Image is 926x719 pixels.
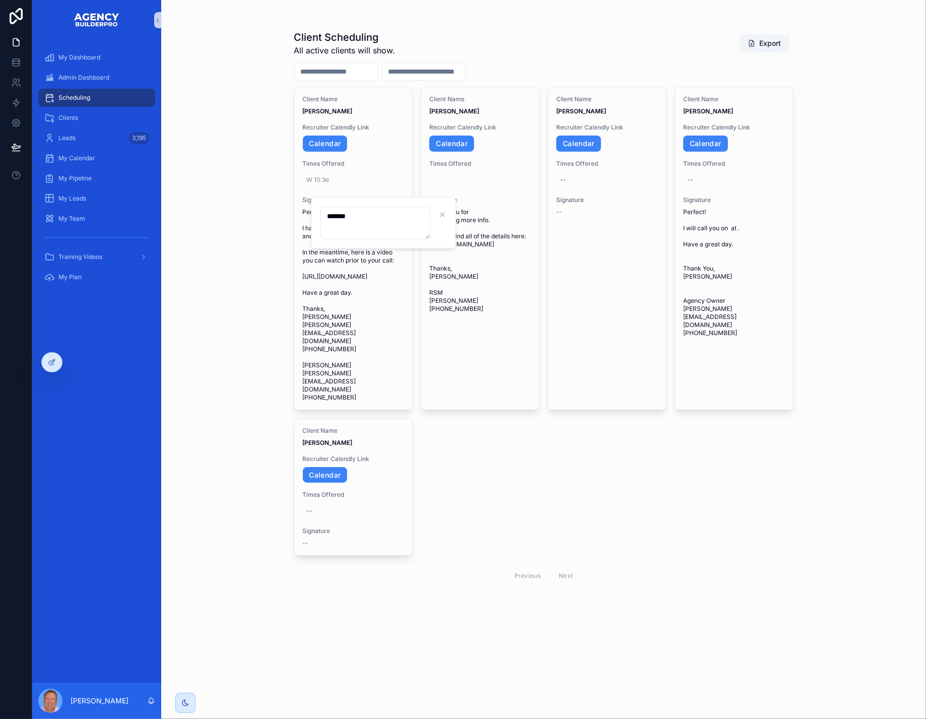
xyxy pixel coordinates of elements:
[58,154,95,162] span: My Calendar
[683,160,785,168] span: Times Offered
[303,467,348,483] a: Calendar
[303,539,309,547] span: --
[303,196,405,204] span: Signature
[556,136,601,152] a: Calendar
[38,48,155,67] a: My Dashboard
[38,210,155,228] a: My Team
[429,160,531,168] span: Times Offered
[429,136,474,152] a: Calendar
[38,189,155,208] a: My Leads
[675,87,793,410] a: Client Name[PERSON_NAME]Recruiter Calendly LinkCalendarTimes Offered--SignaturePerfect! I will ca...
[683,107,733,115] strong: [PERSON_NAME]
[38,109,155,127] a: Clients
[303,439,353,446] strong: [PERSON_NAME]
[38,129,155,147] a: Leads3,195
[58,194,86,203] span: My Leads
[556,123,658,132] span: Recruiter Calendly Link
[58,94,90,102] span: Scheduling
[58,114,78,122] span: Clients
[429,208,531,313] span: Thank you for requesting more info. You can find all of the details here: [URL][DOMAIN_NAME] Than...
[683,123,785,132] span: Recruiter Calendly Link
[303,208,405,402] span: Perfect! I have added you to our schedule and one of us will call you on at . In the meantime, he...
[303,160,405,168] span: Times Offered
[421,87,540,410] a: Client Name[PERSON_NAME]Recruiter Calendly LinkCalendarTimes OfferedSignatureThank you for reques...
[560,176,566,184] div: --
[58,215,85,223] span: My Team
[303,427,405,435] span: Client Name
[556,107,606,115] strong: [PERSON_NAME]
[429,196,531,204] span: Signature
[303,491,405,499] span: Times Offered
[58,53,100,61] span: My Dashboard
[32,40,161,301] div: scrollable content
[303,136,348,152] a: Calendar
[683,136,728,152] a: Calendar
[683,196,785,204] span: Signature
[58,74,109,82] span: Admin Dashboard
[58,273,82,281] span: My Plan
[683,208,785,337] span: Perfect! I will call you on at . Have a great day. Thank You, [PERSON_NAME] Agency Owner [PERSON_...
[294,418,413,556] a: Client Name[PERSON_NAME]Recruiter Calendly LinkCalendarTimes Offered--Signature--
[556,196,658,204] span: Signature
[556,208,562,216] span: --
[556,95,658,103] span: Client Name
[303,455,405,463] span: Recruiter Calendly Link
[38,69,155,87] a: Admin Dashboard
[38,89,155,107] a: Scheduling
[429,107,479,115] strong: [PERSON_NAME]
[294,30,395,44] h1: Client Scheduling
[429,123,531,132] span: Recruiter Calendly Link
[58,174,92,182] span: My Pipeline
[429,95,531,103] span: Client Name
[303,107,353,115] strong: [PERSON_NAME]
[38,268,155,286] a: My Plan
[71,696,128,706] p: [PERSON_NAME]
[294,44,395,56] span: All active clients will show.
[303,123,405,132] span: Recruiter Calendly Link
[303,527,405,535] span: Signature
[58,253,102,261] span: Training Videos
[74,12,120,28] img: App logo
[740,34,789,52] button: Export
[307,176,401,184] span: W 10:3e
[307,507,313,515] div: --
[129,132,149,144] div: 3,195
[38,169,155,187] a: My Pipeline
[58,134,76,142] span: Leads
[548,87,667,410] a: Client Name[PERSON_NAME]Recruiter Calendly LinkCalendarTimes Offered--Signature--
[38,149,155,167] a: My Calendar
[303,95,405,103] span: Client Name
[556,160,658,168] span: Times Offered
[294,87,413,410] a: Client Name[PERSON_NAME]Recruiter Calendly LinkCalendarTimes OfferedW 10:3eSignaturePerfect! I ha...
[38,248,155,266] a: Training Videos
[683,95,785,103] span: Client Name
[687,176,693,184] div: --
